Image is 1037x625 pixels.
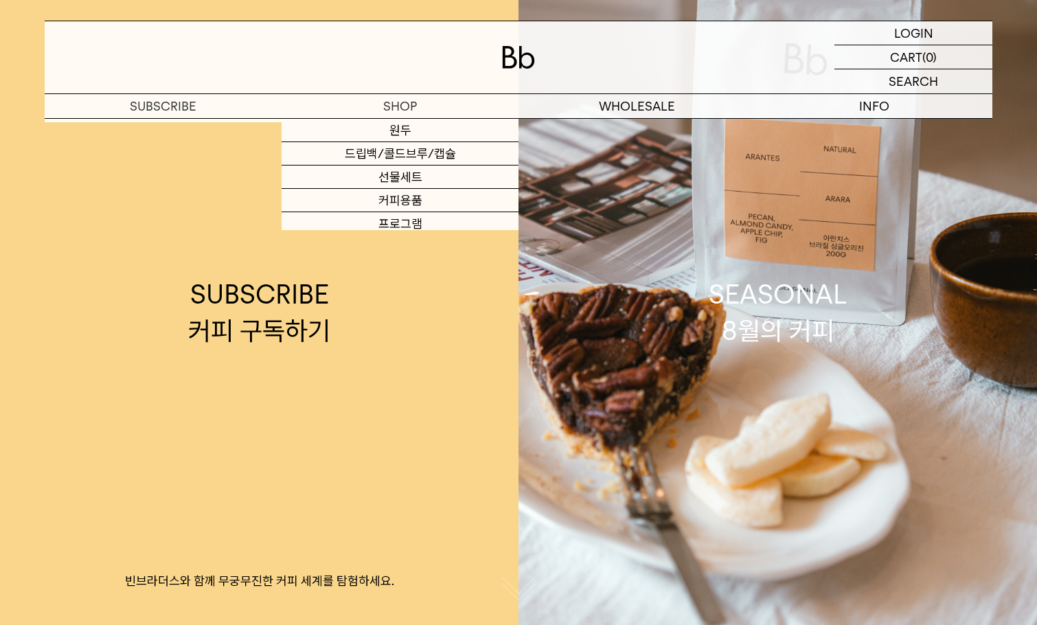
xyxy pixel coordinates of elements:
p: (0) [922,45,937,69]
a: SHOP [282,94,518,118]
p: CART [890,45,922,69]
div: SUBSCRIBE 커피 구독하기 [188,276,330,349]
a: 드립백/콜드브루/캡슐 [282,142,518,166]
a: 커피용품 [282,189,518,212]
p: SEARCH [889,69,938,93]
p: WHOLESALE [518,94,755,118]
a: 커피 구독하기 [45,119,282,142]
a: 원두 [282,119,518,142]
a: LOGIN [834,21,992,45]
a: 프로그램 [282,212,518,236]
img: 로고 [502,46,535,69]
div: SEASONAL 8월의 커피 [709,276,847,349]
p: INFO [755,94,992,118]
a: SUBSCRIBE [45,94,282,118]
a: 선물세트 [282,166,518,189]
p: LOGIN [894,21,933,45]
a: CART (0) [834,45,992,69]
